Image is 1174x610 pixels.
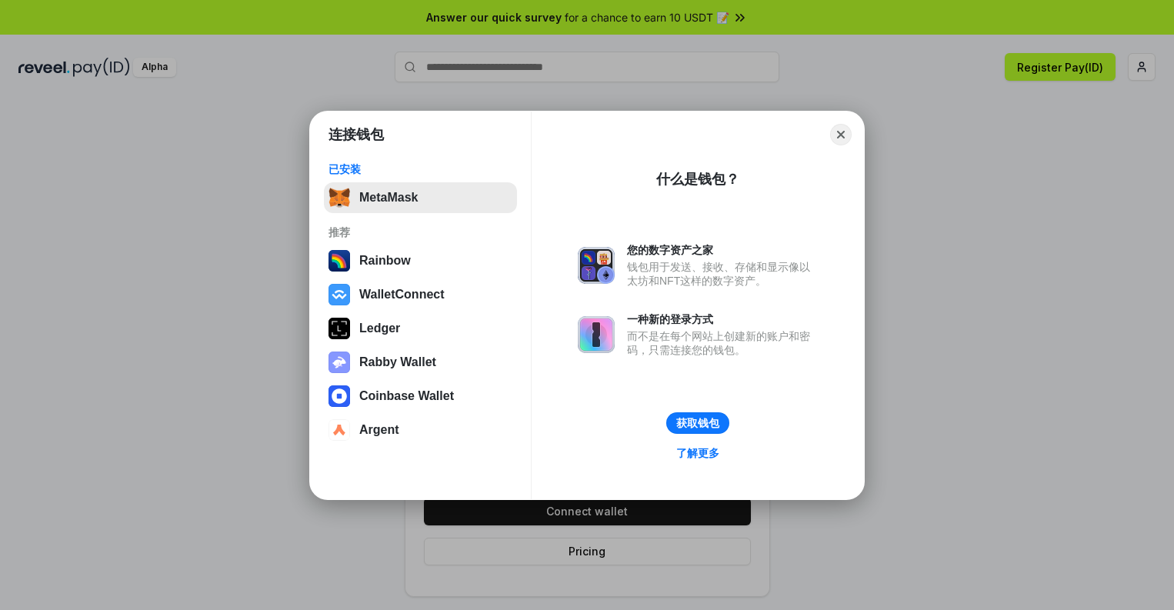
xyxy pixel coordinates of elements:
div: Ledger [359,322,400,335]
img: svg+xml,%3Csvg%20width%3D%22120%22%20height%3D%22120%22%20viewBox%3D%220%200%20120%20120%22%20fil... [329,250,350,272]
div: WalletConnect [359,288,445,302]
img: svg+xml,%3Csvg%20xmlns%3D%22http%3A%2F%2Fwww.w3.org%2F2000%2Fsvg%22%20fill%3D%22none%22%20viewBox... [578,316,615,353]
div: Rabby Wallet [359,355,436,369]
img: svg+xml,%3Csvg%20width%3D%2228%22%20height%3D%2228%22%20viewBox%3D%220%200%2028%2028%22%20fill%3D... [329,419,350,441]
div: 什么是钱包？ [656,170,739,188]
button: Rainbow [324,245,517,276]
div: MetaMask [359,191,418,205]
button: Coinbase Wallet [324,381,517,412]
img: svg+xml,%3Csvg%20xmlns%3D%22http%3A%2F%2Fwww.w3.org%2F2000%2Fsvg%22%20fill%3D%22none%22%20viewBox... [578,247,615,284]
button: Ledger [324,313,517,344]
img: svg+xml,%3Csvg%20xmlns%3D%22http%3A%2F%2Fwww.w3.org%2F2000%2Fsvg%22%20fill%3D%22none%22%20viewBox... [329,352,350,373]
button: WalletConnect [324,279,517,310]
img: svg+xml,%3Csvg%20width%3D%2228%22%20height%3D%2228%22%20viewBox%3D%220%200%2028%2028%22%20fill%3D... [329,284,350,305]
a: 了解更多 [667,443,729,463]
button: Rabby Wallet [324,347,517,378]
img: svg+xml,%3Csvg%20fill%3D%22none%22%20height%3D%2233%22%20viewBox%3D%220%200%2035%2033%22%20width%... [329,187,350,208]
h1: 连接钱包 [329,125,384,144]
div: 推荐 [329,225,512,239]
div: 您的数字资产之家 [627,243,818,257]
div: 钱包用于发送、接收、存储和显示像以太坊和NFT这样的数字资产。 [627,260,818,288]
button: Close [830,124,852,145]
img: svg+xml,%3Csvg%20xmlns%3D%22http%3A%2F%2Fwww.w3.org%2F2000%2Fsvg%22%20width%3D%2228%22%20height%3... [329,318,350,339]
div: 一种新的登录方式 [627,312,818,326]
div: Coinbase Wallet [359,389,454,403]
button: Argent [324,415,517,445]
button: 获取钱包 [666,412,729,434]
div: Rainbow [359,254,411,268]
div: Argent [359,423,399,437]
button: MetaMask [324,182,517,213]
div: 获取钱包 [676,416,719,430]
div: 了解更多 [676,446,719,460]
div: 而不是在每个网站上创建新的账户和密码，只需连接您的钱包。 [627,329,818,357]
img: svg+xml,%3Csvg%20width%3D%2228%22%20height%3D%2228%22%20viewBox%3D%220%200%2028%2028%22%20fill%3D... [329,385,350,407]
div: 已安装 [329,162,512,176]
